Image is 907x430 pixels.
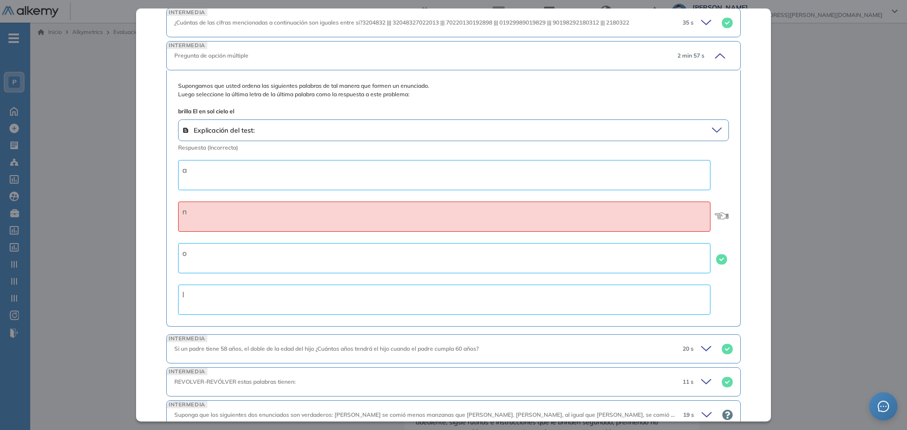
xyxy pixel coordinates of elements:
span: 11 s [683,378,693,386]
span: 20 s [683,345,693,353]
span: Supongamos que usted ordena las siguientes palabras de tal manera que formen un enunciado. Luego ... [178,82,729,116]
span: REVOLVER-REVÓLVER estas palabras tienen: [174,378,296,385]
span: o [182,248,187,258]
b: brilla El en sol cielo el [178,108,234,115]
span: a [182,165,187,175]
span: INTERMEDIA [167,401,207,408]
span: message [878,401,889,412]
span: INTERMEDIA [167,368,207,375]
span: ¿Cuántas de las cifras mencionadas a continuación son iguales entre sí?3204832 ||| 32048327022013... [174,19,629,26]
span: Si un padre tiene 58 años, el doble de la edad del hijo ¿Cuántos años tendrá el hijo cuando el pa... [174,345,479,352]
span: l [182,290,184,299]
div: Pregunta de opción múltiple [174,51,670,60]
span: 2 min 57 s [677,51,704,60]
span: Respuesta (Incorrecta) [178,144,238,151]
span: n [182,207,187,216]
span: Explicación del test: [182,124,445,137]
span: 35 s [683,18,693,27]
span: INTERMEDIA [167,335,207,342]
span: INTERMEDIA [167,42,207,49]
span: 19 s [683,411,694,419]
